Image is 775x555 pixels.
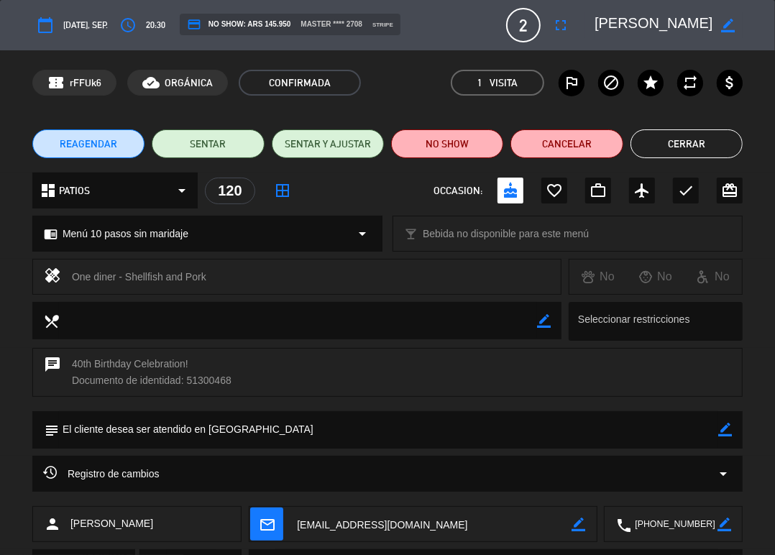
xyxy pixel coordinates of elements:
i: border_color [537,314,551,328]
i: favorite_border [546,182,563,199]
span: [PERSON_NAME] [70,515,153,532]
i: local_bar [404,227,418,241]
i: border_all [274,182,291,199]
i: outlined_flag [563,74,580,91]
div: One diner - Shellfish and Pork [72,267,550,287]
i: cloud_done [142,74,160,91]
button: SENTAR Y AJUSTAR [272,129,384,158]
span: NO SHOW: ARS 145.950 [187,17,290,32]
i: card_giftcard [721,182,738,199]
button: Cancelar [510,129,623,158]
i: credit_card [187,17,201,32]
i: chat [44,356,61,389]
i: arrow_drop_down [173,182,191,199]
i: block [602,74,620,91]
i: border_color [572,518,586,531]
i: border_color [718,423,732,436]
span: REAGENDAR [60,137,117,152]
i: airplanemode_active [633,182,651,199]
span: Registro de cambios [43,465,160,482]
i: work_outline [590,182,607,199]
i: local_phone [615,517,631,533]
span: confirmation_number [47,74,65,91]
i: calendar_today [37,17,54,34]
span: [DATE], sep. [63,18,108,32]
div: 40th Birthday Celebration! Documento de identidad: 51300468 [32,348,743,397]
i: check [677,182,694,199]
i: subject [43,422,59,438]
button: Cerrar [630,129,743,158]
span: 2 [506,8,541,42]
i: access_time [119,17,137,34]
button: SENTAR [152,129,264,158]
span: ORGÁNICA [165,75,213,91]
span: 20:30 [146,18,165,32]
div: No [684,267,742,286]
i: fullscreen [552,17,569,34]
button: NO SHOW [391,129,503,158]
i: arrow_drop_down [715,465,732,482]
div: No [627,267,684,286]
span: stripe [372,20,393,29]
i: repeat [682,74,699,91]
i: healing [44,267,61,287]
i: mail_outline [259,516,275,532]
span: Bebida no disponible para este menú [423,226,589,242]
span: rFFUk6 [70,75,101,91]
i: arrow_drop_down [354,225,371,242]
em: Visita [490,75,518,91]
button: REAGENDAR [32,129,145,158]
button: access_time [115,12,141,38]
span: 1 [477,75,482,91]
i: attach_money [721,74,738,91]
span: PATIOS [59,183,90,199]
i: star [642,74,659,91]
i: local_dining [43,313,59,329]
i: person [44,515,61,533]
span: CONFIRMADA [239,70,361,96]
i: chrome_reader_mode [44,227,58,241]
div: No [569,267,627,286]
i: border_color [721,19,735,32]
button: fullscreen [548,12,574,38]
span: Menú 10 pasos sin maridaje [63,226,188,242]
i: cake [502,182,519,199]
i: border_color [717,518,731,531]
div: 120 [205,178,255,204]
button: calendar_today [32,12,58,38]
span: OCCASION: [434,183,482,199]
i: dashboard [40,182,57,199]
